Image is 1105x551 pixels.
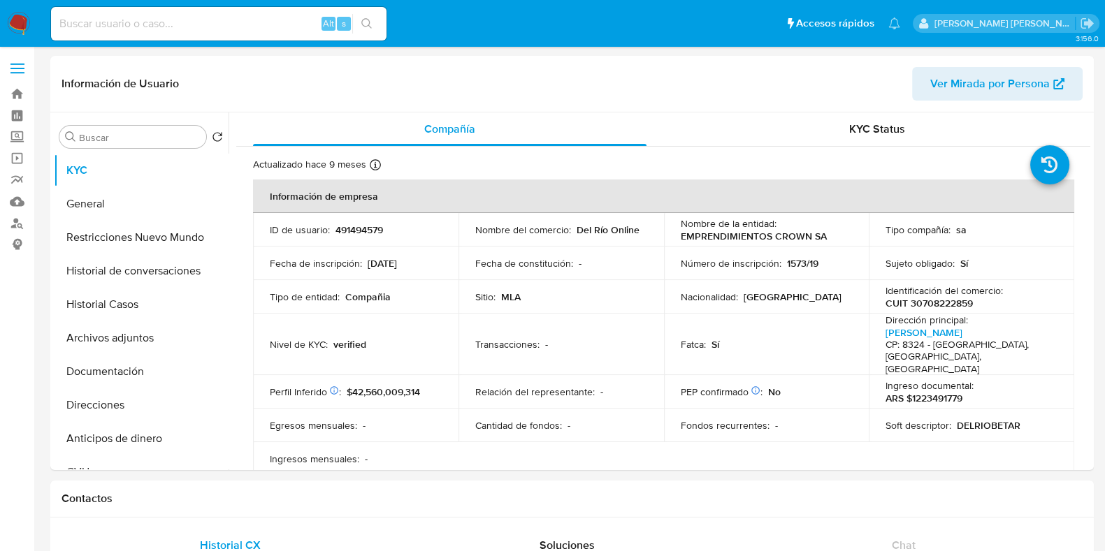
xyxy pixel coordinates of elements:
[886,257,955,270] p: Sujeto obligado :
[545,338,548,351] p: -
[54,254,229,288] button: Historial de conversaciones
[681,291,738,303] p: Nacionalidad :
[270,223,330,236] p: ID de usuario :
[323,17,334,30] span: Alt
[768,385,781,398] p: No
[424,121,475,137] span: Compañía
[253,179,1074,213] th: Información de empresa
[253,158,366,171] p: Actualizado hace 9 meses
[681,385,763,398] p: PEP confirmado :
[956,223,967,236] p: sa
[600,385,603,398] p: -
[54,422,229,455] button: Anticipos de dinero
[270,257,362,270] p: Fecha de inscripción :
[681,257,781,270] p: Número de inscripción :
[54,321,229,355] button: Archivos adjuntos
[54,221,229,254] button: Restricciones Nuevo Mundo
[930,67,1050,101] span: Ver Mirada por Persona
[796,16,874,31] span: Accesos rápidos
[886,314,968,326] p: Dirección principal :
[886,325,962,339] a: [PERSON_NAME]
[270,291,340,303] p: Tipo de entidad :
[54,388,229,422] button: Direcciones
[712,338,719,351] p: Sí
[65,131,76,142] button: Buscar
[475,223,571,236] p: Nombre del comercio :
[62,77,179,91] h1: Información de Usuario
[270,419,357,432] p: Egresos mensuales :
[335,223,383,236] p: 491494579
[775,419,778,432] p: -
[849,121,905,137] span: KYC Status
[363,419,366,432] p: -
[886,392,962,404] p: ARS $1223491779
[1080,16,1095,31] a: Salir
[681,230,827,242] p: EMPRENDIMIENTOS CROWN SA
[888,17,900,29] a: Notificaciones
[347,385,420,399] span: $42,560,009,314
[681,217,777,230] p: Nombre de la entidad :
[54,187,229,221] button: General
[960,257,968,270] p: Sí
[475,385,595,398] p: Relación del representante :
[681,419,770,432] p: Fondos recurrentes :
[342,17,346,30] span: s
[886,297,973,309] p: CUIT 30708222859
[54,355,229,388] button: Documentación
[51,15,387,33] input: Buscar usuario o caso...
[475,257,573,270] p: Fecha de constitución :
[345,291,391,303] p: Compañia
[957,419,1020,432] p: DELRIOBETAR
[270,453,359,465] p: Ingresos mensuales :
[352,14,381,34] button: search-icon
[54,455,229,489] button: CVU
[212,131,223,147] button: Volver al orden por defecto
[475,419,562,432] p: Cantidad de fondos :
[681,338,706,351] p: Fatca :
[912,67,1083,101] button: Ver Mirada por Persona
[365,453,368,465] p: -
[475,338,540,351] p: Transacciones :
[787,257,818,270] p: 1573/19
[62,492,1083,506] h1: Contactos
[568,419,570,432] p: -
[270,385,341,398] p: Perfil Inferido :
[886,339,1052,376] h4: CP: 8324 - [GEOGRAPHIC_DATA], [GEOGRAPHIC_DATA], [GEOGRAPHIC_DATA]
[886,379,974,392] p: Ingreso documental :
[934,17,1076,30] p: noelia.huarte@mercadolibre.com
[744,291,842,303] p: [GEOGRAPHIC_DATA]
[886,223,951,236] p: Tipo compañía :
[79,131,201,144] input: Buscar
[270,338,328,351] p: Nivel de KYC :
[886,419,951,432] p: Soft descriptor :
[333,338,366,351] p: verified
[54,154,229,187] button: KYC
[577,223,640,236] p: Del Río Online
[54,288,229,321] button: Historial Casos
[368,257,397,270] p: [DATE]
[475,291,496,303] p: Sitio :
[579,257,582,270] p: -
[886,284,1003,297] p: Identificación del comercio :
[501,291,521,303] p: MLA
